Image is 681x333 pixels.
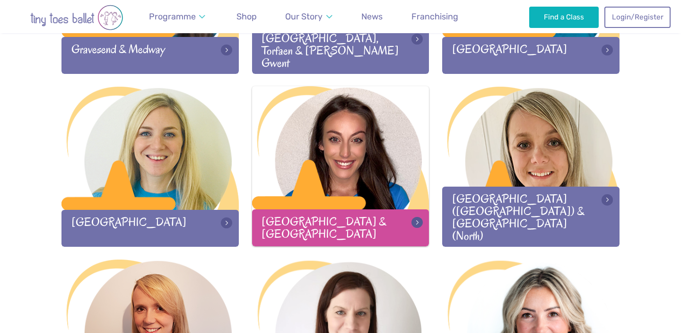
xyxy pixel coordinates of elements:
div: [GEOGRAPHIC_DATA] & [GEOGRAPHIC_DATA] [252,209,429,246]
a: Find a Class [529,7,599,27]
a: [GEOGRAPHIC_DATA] ([GEOGRAPHIC_DATA]) & [GEOGRAPHIC_DATA] (North) [442,87,620,246]
div: Gravesend & Medway [61,37,239,73]
a: Shop [232,6,261,27]
a: Our Story [281,6,337,27]
a: Programme [145,6,210,27]
div: [GEOGRAPHIC_DATA] [61,210,239,246]
a: [GEOGRAPHIC_DATA] & [GEOGRAPHIC_DATA] [252,86,429,246]
span: News [361,11,383,21]
div: [GEOGRAPHIC_DATA], Torfaen & [PERSON_NAME] Gwent [252,26,429,73]
span: Our Story [285,11,323,21]
a: Franchising [407,6,463,27]
a: News [357,6,387,27]
div: [GEOGRAPHIC_DATA] ([GEOGRAPHIC_DATA]) & [GEOGRAPHIC_DATA] (North) [442,187,620,246]
img: tiny toes ballet [10,5,143,30]
div: [GEOGRAPHIC_DATA] [442,37,620,73]
span: Franchising [411,11,458,21]
span: Shop [236,11,257,21]
a: Login/Register [604,7,671,27]
a: [GEOGRAPHIC_DATA] [61,87,239,246]
span: Programme [149,11,196,21]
